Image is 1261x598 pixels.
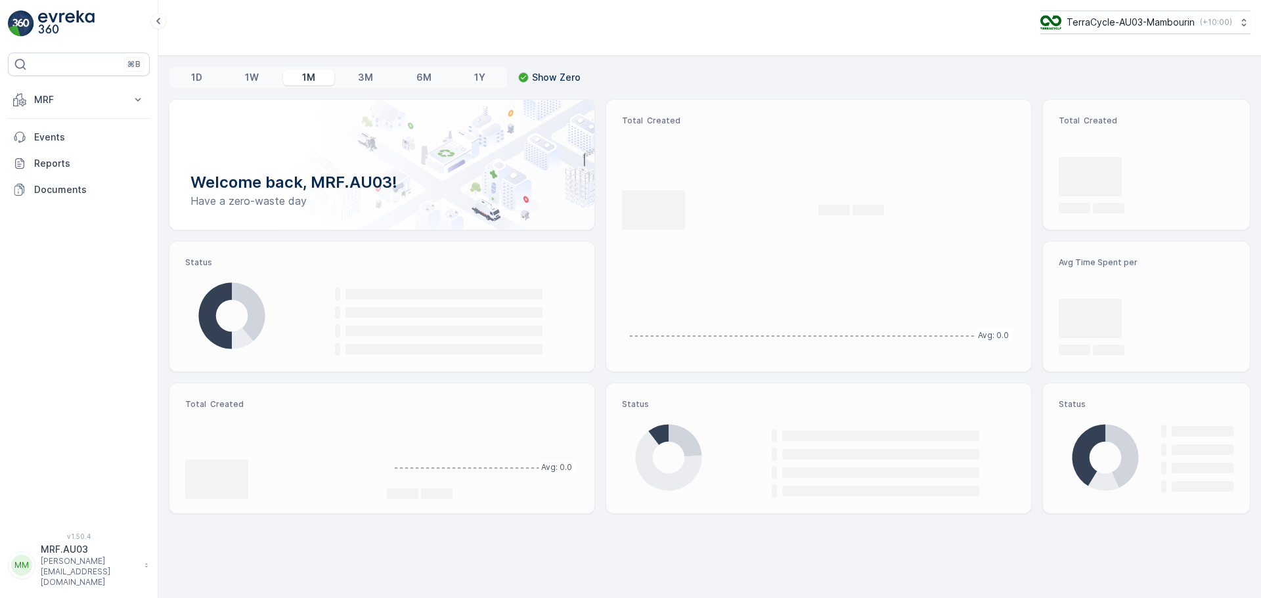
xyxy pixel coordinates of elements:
p: Total Created [185,399,376,410]
p: Avg Time Spent per [1059,257,1234,268]
p: ⌘B [127,59,141,70]
p: Total Created [622,116,1015,126]
p: MRF.AU03 [41,543,138,556]
p: Welcome back, MRF.AU03! [190,172,573,193]
p: TerraCycle-AU03-Mambourin [1067,16,1195,29]
a: Documents [8,177,150,203]
p: Documents [34,183,144,196]
p: Reports [34,157,144,170]
p: MRF [34,93,123,106]
p: 1W [245,71,259,84]
p: ( +10:00 ) [1200,17,1232,28]
p: Status [185,257,579,268]
p: Status [622,399,1015,410]
p: 1Y [474,71,485,84]
img: logo_light-DOdMpM7g.png [38,11,95,37]
img: image_D6FFc8H.png [1040,15,1061,30]
a: Reports [8,150,150,177]
p: Total Created [1059,116,1234,126]
p: 1D [191,71,202,84]
span: v 1.50.4 [8,532,150,540]
p: Events [34,131,144,144]
button: TerraCycle-AU03-Mambourin(+10:00) [1040,11,1250,34]
button: MRF [8,87,150,113]
p: 3M [358,71,373,84]
p: 6M [416,71,431,84]
img: logo [8,11,34,37]
button: MMMRF.AU03[PERSON_NAME][EMAIL_ADDRESS][DOMAIN_NAME] [8,543,150,587]
p: Have a zero-waste day [190,193,573,209]
div: MM [11,555,32,576]
p: 1M [302,71,315,84]
p: [PERSON_NAME][EMAIL_ADDRESS][DOMAIN_NAME] [41,556,138,587]
p: Status [1059,399,1234,410]
p: Show Zero [532,71,581,84]
a: Events [8,124,150,150]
